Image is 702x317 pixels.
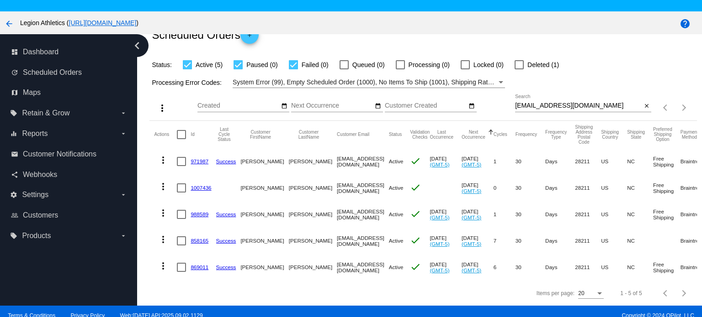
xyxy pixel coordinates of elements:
a: (GMT-5) [462,241,481,247]
a: [URL][DOMAIN_NAME] [69,19,137,26]
span: Status: [152,61,172,68]
mat-cell: [EMAIL_ADDRESS][DOMAIN_NAME] [337,201,389,228]
span: Customers [23,211,58,219]
mat-icon: date_range [281,103,287,110]
span: Active [389,158,404,164]
button: Change sorting for FrequencyType [545,130,567,140]
mat-cell: 28211 [575,175,601,201]
mat-cell: 30 [516,148,545,175]
button: Change sorting for PaymentMethod.Type [681,130,698,140]
span: Retain & Grow [22,109,69,117]
mat-cell: Days [545,228,575,254]
mat-cell: 30 [516,175,545,201]
mat-cell: [EMAIL_ADDRESS][DOMAIN_NAME] [337,228,389,254]
mat-cell: [DATE] [462,254,494,281]
a: Success [216,211,236,217]
i: chevron_left [130,38,144,53]
span: Reports [22,130,48,138]
mat-cell: 0 [494,175,516,201]
a: (GMT-5) [462,267,481,273]
mat-cell: [EMAIL_ADDRESS][DOMAIN_NAME] [337,254,389,281]
mat-cell: NC [627,175,653,201]
mat-icon: check [410,235,421,246]
mat-cell: [PERSON_NAME] [240,201,288,228]
mat-cell: [PERSON_NAME] [289,175,337,201]
mat-icon: more_vert [158,234,169,245]
i: people_outline [11,212,18,219]
span: Queued (0) [352,59,385,70]
mat-cell: [DATE] [462,201,494,228]
span: Paused (0) [246,59,277,70]
span: Active [389,185,404,191]
span: 20 [578,290,584,296]
mat-icon: check [410,156,421,166]
mat-cell: [PERSON_NAME] [289,201,337,228]
input: Search [515,102,642,109]
h2: Scheduled Orders [152,26,258,44]
mat-cell: 1 [494,201,516,228]
button: Change sorting for ShippingPostcode [575,125,593,145]
mat-cell: Days [545,148,575,175]
button: Change sorting for LastOccurrenceUtc [430,130,453,140]
div: 1 - 5 of 5 [620,290,642,296]
mat-cell: Free Shipping [653,254,681,281]
mat-cell: [DATE] [430,201,462,228]
input: Customer Created [385,102,467,109]
i: local_offer [10,109,17,117]
mat-icon: add [244,32,255,43]
div: Items per page: [537,290,574,296]
a: email Customer Notifications [11,147,127,161]
span: Locked (0) [473,59,504,70]
a: map Maps [11,85,127,100]
mat-icon: more_vert [158,155,169,166]
mat-cell: NC [627,148,653,175]
mat-cell: NC [627,254,653,281]
i: share [11,171,18,178]
button: Change sorting for PreferredShippingOption [653,127,672,142]
mat-cell: Free Shipping [653,148,681,175]
mat-cell: [DATE] [430,254,462,281]
span: Active [389,211,404,217]
mat-cell: [EMAIL_ADDRESS][DOMAIN_NAME] [337,148,389,175]
a: 869011 [191,264,208,270]
a: dashboard Dashboard [11,45,127,59]
span: Active (5) [196,59,223,70]
mat-cell: 1 [494,148,516,175]
a: (GMT-5) [430,214,449,220]
span: Settings [22,191,48,199]
mat-cell: Days [545,254,575,281]
i: dashboard [11,48,18,56]
mat-icon: arrow_back [4,18,15,29]
mat-cell: Free Shipping [653,175,681,201]
a: (GMT-5) [430,161,449,167]
button: Change sorting for LastProcessingCycleId [216,127,233,142]
button: Change sorting for Status [389,132,402,137]
mat-cell: 30 [516,201,545,228]
mat-icon: check [410,182,421,193]
mat-cell: 28211 [575,228,601,254]
i: local_offer [10,232,17,239]
mat-cell: US [601,201,627,228]
button: Previous page [657,99,675,117]
mat-icon: check [410,261,421,272]
mat-cell: [DATE] [462,175,494,201]
a: 858165 [191,238,208,244]
mat-icon: close [643,103,650,110]
mat-header-cell: Validation Checks [410,121,430,148]
mat-cell: [EMAIL_ADDRESS][DOMAIN_NAME] [337,175,389,201]
button: Change sorting for ShippingCountry [601,130,619,140]
a: share Webhooks [11,167,127,182]
mat-cell: [PERSON_NAME] [240,175,288,201]
span: Processing Error Codes: [152,79,222,86]
mat-icon: more_vert [158,208,169,218]
a: Success [216,264,236,270]
mat-cell: US [601,228,627,254]
mat-cell: Free Shipping [653,201,681,228]
i: update [11,69,18,76]
i: email [11,151,18,158]
mat-cell: 6 [494,254,516,281]
input: Created [197,102,280,109]
mat-icon: more_vert [157,103,168,114]
mat-cell: [PERSON_NAME] [289,148,337,175]
button: Change sorting for CustomerLastName [289,130,329,140]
